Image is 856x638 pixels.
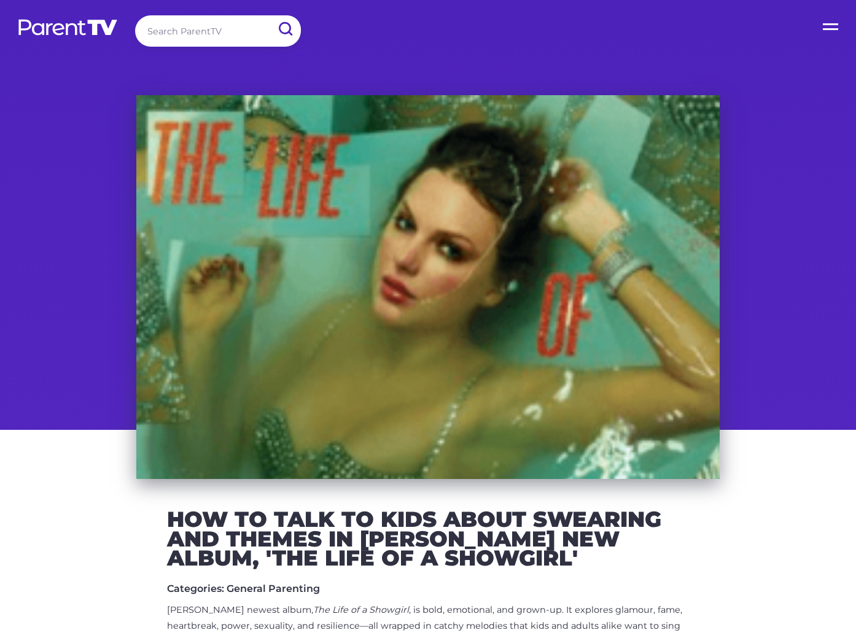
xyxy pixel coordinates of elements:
em: The Life of a Showgirl [313,604,409,615]
input: Search ParentTV [135,15,301,47]
img: parenttv-logo-white.4c85aaf.svg [17,18,119,36]
h5: Categories: General Parenting [167,583,689,594]
h2: How to Talk to Kids About Swearing and Themes in [PERSON_NAME] new Album, 'The Life of a Showgirl' [167,510,689,568]
input: Submit [269,15,301,43]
